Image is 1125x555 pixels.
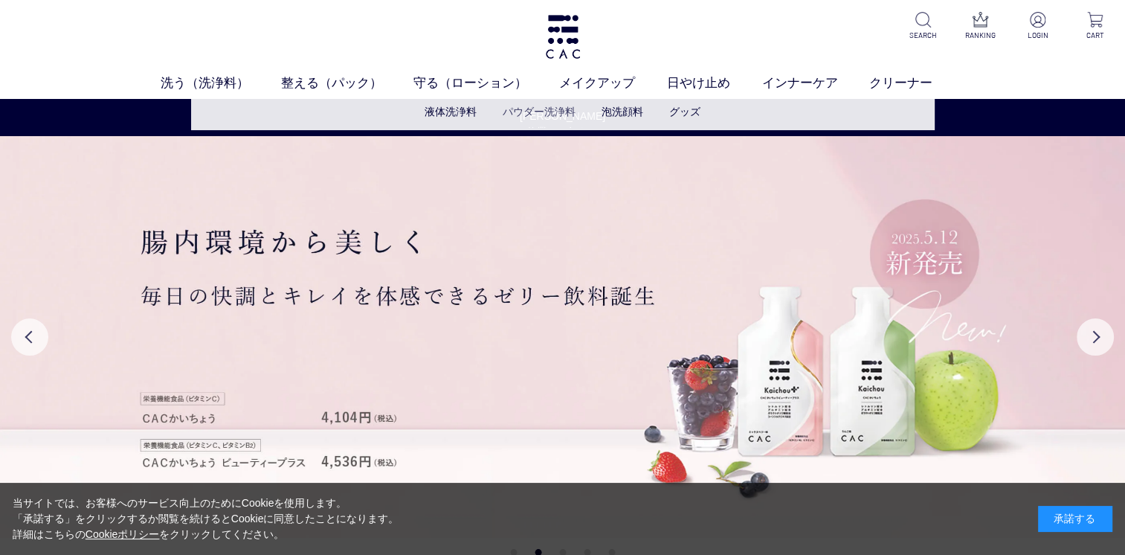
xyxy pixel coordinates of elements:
[1019,12,1056,41] a: LOGIN
[1038,506,1112,532] div: 承諾する
[161,74,281,93] a: 洗う（洗浄料）
[281,74,414,93] a: 整える（パック）
[962,12,999,41] a: RANKING
[13,495,399,542] div: 当サイトでは、お客様へのサービス向上のためにCookieを使用します。 「承諾する」をクリックするか閲覧を続けるとCookieに同意したことになります。 詳細はこちらの をクリックしてください。
[1077,318,1114,356] button: Next
[905,12,941,41] a: SEARCH
[1077,12,1113,41] a: CART
[869,74,964,93] a: クリーナー
[667,74,762,93] a: 日やけ止め
[503,106,576,118] a: パウダー洗浄料
[762,74,870,93] a: インナーケア
[1019,30,1056,41] p: LOGIN
[544,15,582,59] img: logo
[962,30,999,41] p: RANKING
[413,74,559,93] a: 守る（ローション）
[559,74,667,93] a: メイクアップ
[602,106,643,118] a: 泡洗顔料
[1077,30,1113,41] p: CART
[669,106,700,118] a: グッズ
[11,318,48,356] button: Previous
[425,106,477,118] a: 液体洗浄料
[86,528,160,540] a: Cookieポリシー
[905,30,941,41] p: SEARCH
